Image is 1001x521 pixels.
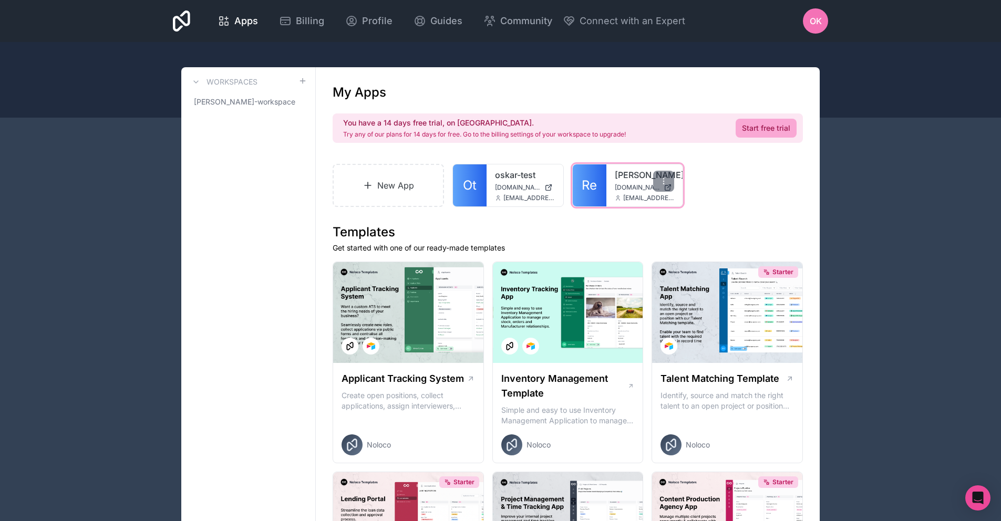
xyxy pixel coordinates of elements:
[582,177,597,194] span: Re
[615,169,675,181] a: [PERSON_NAME]
[271,9,333,33] a: Billing
[501,405,635,426] p: Simple and easy to use Inventory Management Application to manage your stock, orders and Manufact...
[207,77,257,87] h3: Workspaces
[623,194,675,202] span: [EMAIL_ADDRESS][DOMAIN_NAME]
[810,15,822,27] span: OK
[527,440,551,450] span: Noloco
[362,14,393,28] span: Profile
[503,194,555,202] span: [EMAIL_ADDRESS][DOMAIN_NAME]
[333,243,803,253] p: Get started with one of our ready-made templates
[495,183,540,192] span: [DOMAIN_NAME]
[661,390,794,411] p: Identify, source and match the right talent to an open project or position with our Talent Matchi...
[501,371,627,401] h1: Inventory Management Template
[527,342,535,350] img: Airtable Logo
[563,14,685,28] button: Connect with an Expert
[500,14,552,28] span: Community
[475,9,561,33] a: Community
[333,164,444,207] a: New App
[430,14,462,28] span: Guides
[453,478,474,486] span: Starter
[965,485,990,510] div: Open Intercom Messenger
[453,164,487,206] a: Ot
[367,342,375,350] img: Airtable Logo
[333,224,803,241] h1: Templates
[615,183,660,192] span: [DOMAIN_NAME]
[463,177,477,194] span: Ot
[573,164,606,206] a: Re
[736,119,797,138] a: Start free trial
[234,14,258,28] span: Apps
[342,371,464,386] h1: Applicant Tracking System
[772,268,793,276] span: Starter
[190,92,307,111] a: [PERSON_NAME]-workspace
[367,440,391,450] span: Noloco
[405,9,471,33] a: Guides
[661,371,779,386] h1: Talent Matching Template
[686,440,710,450] span: Noloco
[615,183,675,192] a: [DOMAIN_NAME]
[495,183,555,192] a: [DOMAIN_NAME]
[190,76,257,88] a: Workspaces
[342,390,475,411] p: Create open positions, collect applications, assign interviewers, centralise candidate feedback a...
[333,84,386,101] h1: My Apps
[194,97,295,107] span: [PERSON_NAME]-workspace
[343,130,626,139] p: Try any of our plans for 14 days for free. Go to the billing settings of your workspace to upgrade!
[343,118,626,128] h2: You have a 14 days free trial, on [GEOGRAPHIC_DATA].
[209,9,266,33] a: Apps
[665,342,673,350] img: Airtable Logo
[337,9,401,33] a: Profile
[772,478,793,486] span: Starter
[296,14,324,28] span: Billing
[580,14,685,28] span: Connect with an Expert
[495,169,555,181] a: oskar-test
